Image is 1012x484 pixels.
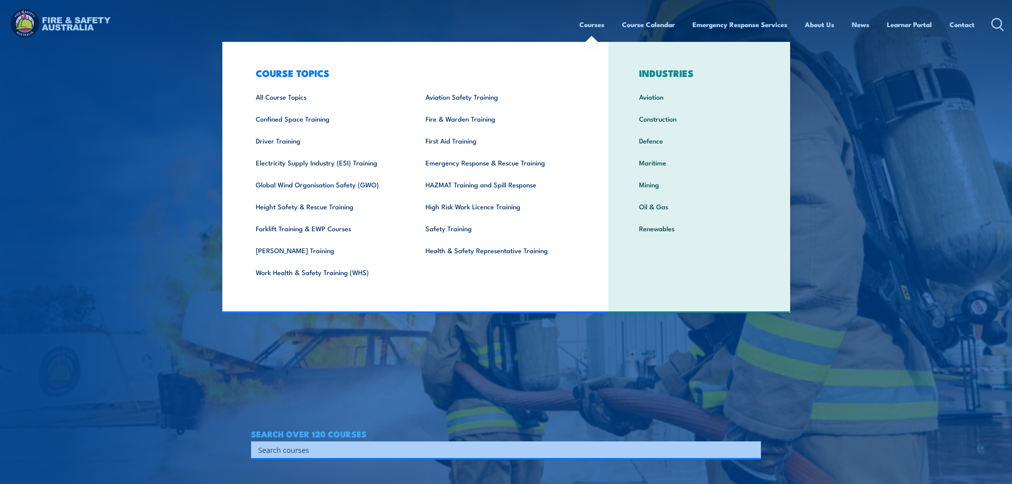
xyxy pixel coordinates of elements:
[243,151,414,173] a: Electricity Supply Industry (ESI) Training
[747,444,758,455] button: Search magnifier button
[413,108,583,130] a: Fire & Warden Training
[949,14,975,35] a: Contact
[413,239,583,261] a: Health & Safety Representative Training
[413,130,583,151] a: First Aid Training
[627,151,771,173] a: Maritime
[243,130,414,151] a: Driver Training
[413,217,583,239] a: Safety Training
[413,151,583,173] a: Emergency Response & Rescue Training
[805,14,834,35] a: About Us
[692,14,787,35] a: Emergency Response Services
[243,261,414,283] a: Work Health & Safety Training (WHS)
[243,67,584,79] h3: COURSE TOPICS
[887,14,932,35] a: Learner Portal
[627,108,771,130] a: Construction
[243,108,414,130] a: Confined Space Training
[627,130,771,151] a: Defence
[243,86,414,108] a: All Course Topics
[251,429,761,438] h4: SEARCH OVER 120 COURSES
[413,86,583,108] a: Aviation Safety Training
[627,217,771,239] a: Renewables
[413,173,583,195] a: HAZMAT Training and Spill Response
[627,67,771,79] h3: INDUSTRIES
[413,195,583,217] a: High Risk Work Licence Training
[852,14,869,35] a: News
[627,195,771,217] a: Oil & Gas
[622,14,675,35] a: Course Calendar
[579,14,604,35] a: Courses
[243,239,414,261] a: [PERSON_NAME] Training
[627,173,771,195] a: Mining
[260,444,745,455] form: Search form
[258,444,743,456] input: Search input
[243,173,414,195] a: Global Wind Organisation Safety (GWO)
[627,86,771,108] a: Aviation
[243,195,414,217] a: Height Safety & Rescue Training
[243,217,414,239] a: Forklift Training & EWP Courses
